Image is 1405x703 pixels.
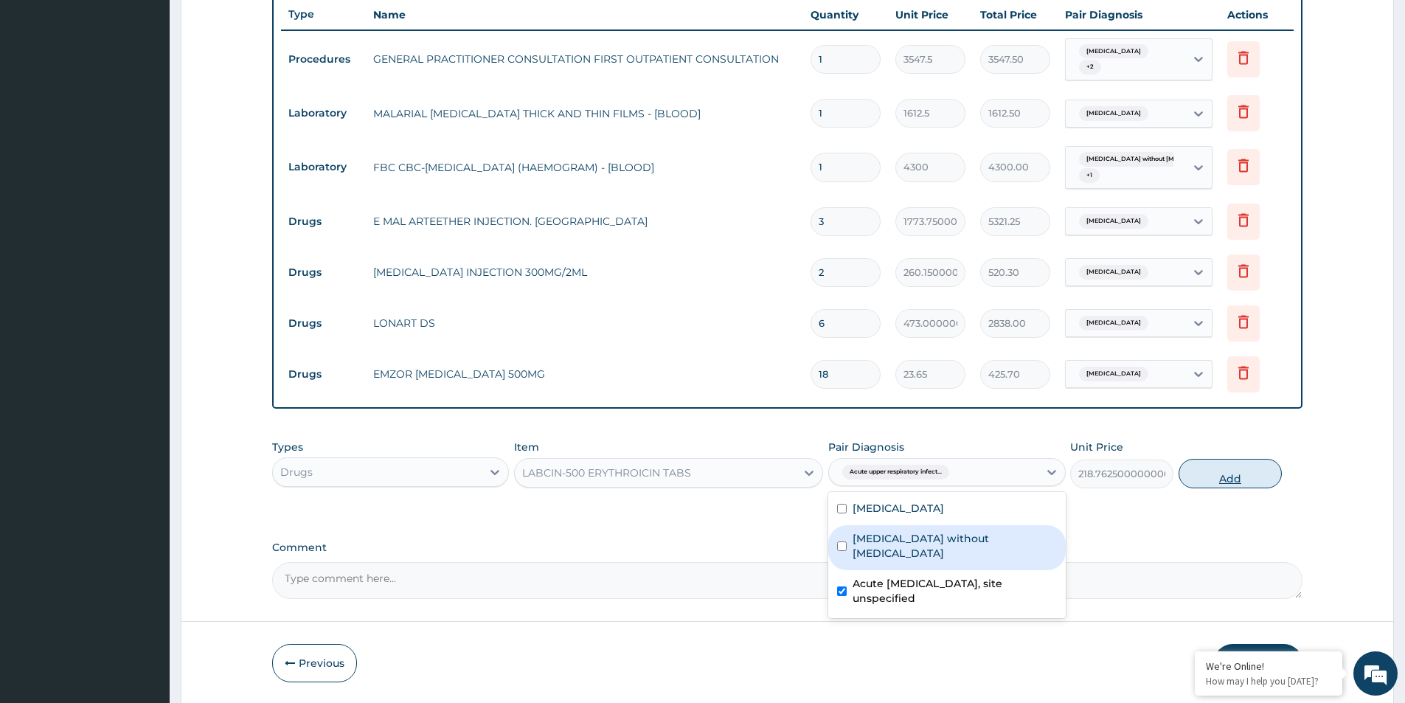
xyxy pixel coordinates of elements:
[281,46,366,73] td: Procedures
[281,153,366,181] td: Laboratory
[842,465,949,479] span: Acute upper respiratory infect...
[366,99,803,128] td: MALARIAL [MEDICAL_DATA] THICK AND THIN FILMS - [BLOOD]
[1179,459,1282,488] button: Add
[522,465,691,480] div: LABCIN-500 ERYTHROICIN TABS
[1079,60,1101,75] span: + 2
[366,257,803,287] td: [MEDICAL_DATA] INJECTION 300MG/2ML
[1079,106,1148,121] span: [MEDICAL_DATA]
[242,7,277,43] div: Minimize live chat window
[1070,440,1123,454] label: Unit Price
[828,440,904,454] label: Pair Diagnosis
[1079,316,1148,330] span: [MEDICAL_DATA]
[281,310,366,337] td: Drugs
[1079,44,1148,59] span: [MEDICAL_DATA]
[1206,659,1331,673] div: We're Online!
[366,359,803,389] td: EMZOR [MEDICAL_DATA] 500MG
[86,186,204,335] span: We're online!
[281,1,366,28] th: Type
[514,440,539,454] label: Item
[27,74,60,111] img: d_794563401_company_1708531726252_794563401
[1214,644,1302,682] button: Submit
[853,531,1056,561] label: [MEDICAL_DATA] without [MEDICAL_DATA]
[77,83,248,102] div: Chat with us now
[272,441,303,454] label: Types
[281,361,366,388] td: Drugs
[853,576,1056,606] label: Acute [MEDICAL_DATA], site unspecified
[281,208,366,235] td: Drugs
[281,100,366,127] td: Laboratory
[7,403,281,454] textarea: Type your message and hit 'Enter'
[281,259,366,286] td: Drugs
[1079,265,1148,280] span: [MEDICAL_DATA]
[1079,168,1100,183] span: + 1
[1079,152,1228,167] span: [MEDICAL_DATA] without [MEDICAL_DATA]
[1079,367,1148,381] span: [MEDICAL_DATA]
[272,541,1302,554] label: Comment
[280,465,313,479] div: Drugs
[853,501,944,516] label: [MEDICAL_DATA]
[366,207,803,236] td: E MAL ARTEETHER INJECTION. [GEOGRAPHIC_DATA]
[366,153,803,182] td: FBC CBC-[MEDICAL_DATA] (HAEMOGRAM) - [BLOOD]
[1206,675,1331,688] p: How may I help you today?
[366,44,803,74] td: GENERAL PRACTITIONER CONSULTATION FIRST OUTPATIENT CONSULTATION
[1079,214,1148,229] span: [MEDICAL_DATA]
[366,308,803,338] td: LONART DS
[272,644,357,682] button: Previous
